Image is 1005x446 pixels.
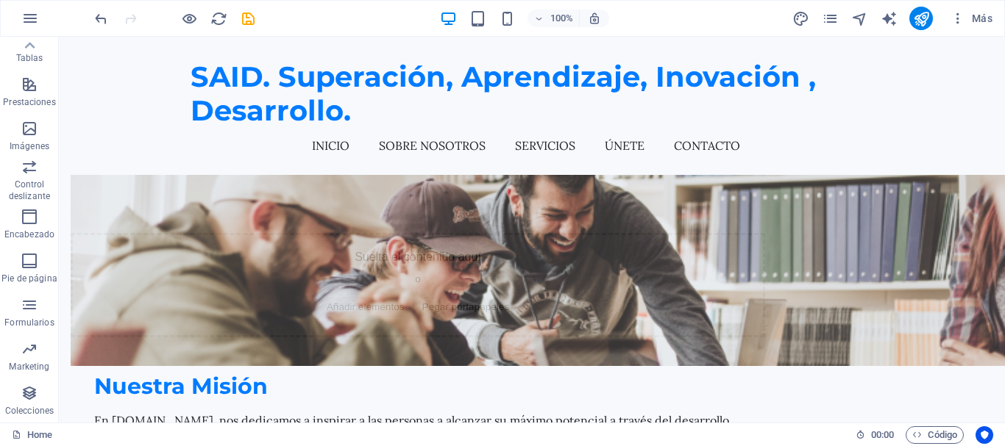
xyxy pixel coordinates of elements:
[880,10,898,27] button: text_generator
[851,10,868,27] i: Navegador
[10,140,49,152] p: Imágenes
[4,317,54,328] p: Formularios
[856,426,895,444] h6: Tiempo de la sesión
[792,10,809,27] i: Diseño (Ctrl+Alt+Y)
[945,7,998,30] button: Más
[92,10,110,27] button: undo
[16,52,43,64] p: Tablas
[1,273,57,284] p: Pie de página
[850,10,868,27] button: navigator
[881,429,884,440] span: :
[588,12,601,25] i: Al redimensionar, ajustar el nivel de zoom automáticamente para ajustarse al dispositivo elegido.
[909,7,933,30] button: publish
[906,426,964,444] button: Código
[3,96,55,108] p: Prestaciones
[239,10,257,27] button: save
[871,426,894,444] span: 00 00
[528,10,580,27] button: 100%
[550,10,573,27] h6: 100%
[210,10,227,27] button: reload
[5,405,54,417] p: Colecciones
[976,426,993,444] button: Usercentrics
[4,229,54,240] p: Encabezado
[180,10,198,27] button: Haz clic para salir del modo de previsualización y seguir editando
[913,10,930,27] i: Publicar
[240,10,257,27] i: Guardar (Ctrl+S)
[9,361,49,373] p: Marketing
[822,10,839,27] i: Páginas (Ctrl+Alt+S)
[12,426,52,444] a: Home
[912,426,957,444] span: Código
[951,11,992,26] span: Más
[792,10,809,27] button: design
[881,10,898,27] i: AI Writer
[210,10,227,27] i: Volver a cargar página
[93,10,110,27] i: Deshacer: Eliminar elementos (Ctrl+Z)
[821,10,839,27] button: pages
